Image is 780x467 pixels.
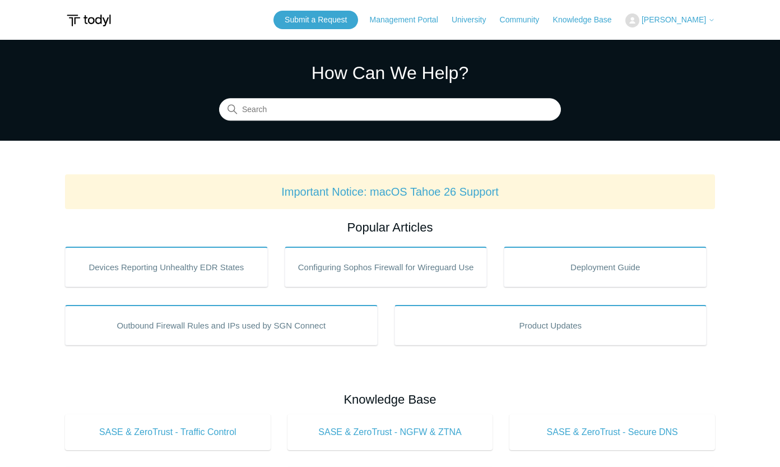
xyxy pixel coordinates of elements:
[553,14,623,26] a: Knowledge Base
[526,426,698,439] span: SASE & ZeroTrust - Secure DNS
[642,15,706,24] span: [PERSON_NAME]
[509,414,715,450] a: SASE & ZeroTrust - Secure DNS
[625,13,715,27] button: [PERSON_NAME]
[65,218,715,237] h2: Popular Articles
[370,14,449,26] a: Management Portal
[504,247,707,287] a: Deployment Guide
[219,59,561,86] h1: How Can We Help?
[65,414,271,450] a: SASE & ZeroTrust - Traffic Control
[82,426,254,439] span: SASE & ZeroTrust - Traffic Control
[281,186,499,198] a: Important Notice: macOS Tahoe 26 Support
[394,305,707,345] a: Product Updates
[65,10,113,31] img: Todyl Support Center Help Center home page
[285,247,487,287] a: Configuring Sophos Firewall for Wireguard Use
[287,414,493,450] a: SASE & ZeroTrust - NGFW & ZTNA
[452,14,497,26] a: University
[219,99,561,121] input: Search
[65,247,268,287] a: Devices Reporting Unhealthy EDR States
[273,11,358,29] a: Submit a Request
[65,305,378,345] a: Outbound Firewall Rules and IPs used by SGN Connect
[304,426,476,439] span: SASE & ZeroTrust - NGFW & ZTNA
[500,14,551,26] a: Community
[65,390,715,409] h2: Knowledge Base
